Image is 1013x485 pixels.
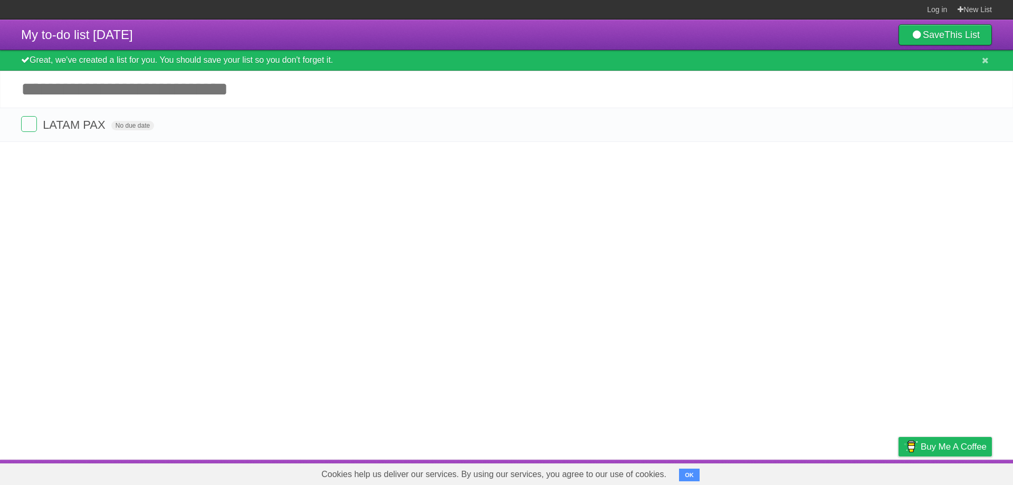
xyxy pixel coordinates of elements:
span: Buy me a coffee [921,438,987,456]
a: Privacy [885,462,912,482]
span: No due date [111,121,154,130]
a: Buy me a coffee [899,437,992,457]
label: Done [21,116,37,132]
span: My to-do list [DATE] [21,27,133,42]
a: SaveThis List [899,24,992,45]
a: Suggest a feature [925,462,992,482]
span: Cookies help us deliver our services. By using our services, you agree to our use of cookies. [311,464,677,485]
b: This List [944,30,980,40]
img: Buy me a coffee [904,438,918,455]
button: OK [679,469,700,481]
a: Terms [849,462,872,482]
a: Developers [793,462,836,482]
span: LATAM PAX [43,118,108,131]
a: About [758,462,780,482]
